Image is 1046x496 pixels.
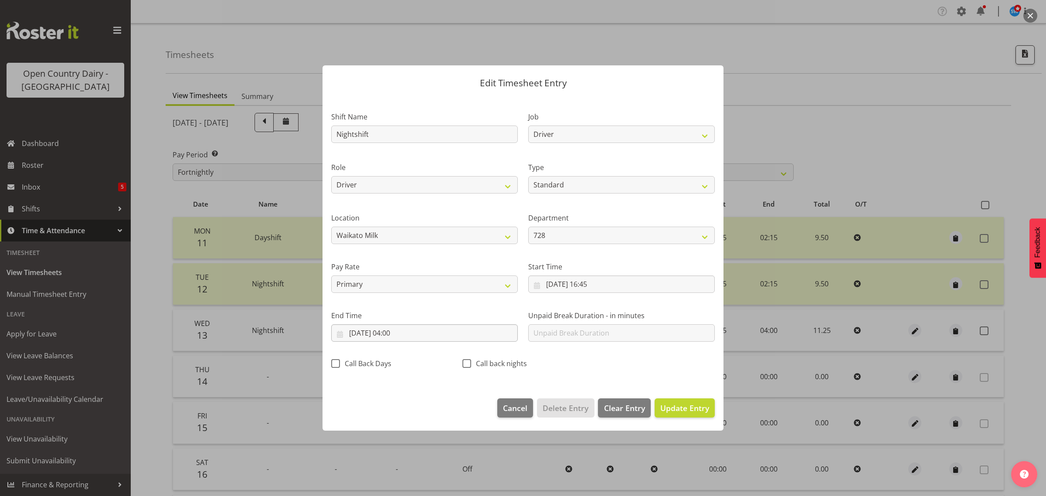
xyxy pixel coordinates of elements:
span: Cancel [503,402,527,414]
input: Click to select... [331,324,518,342]
button: Cancel [497,398,533,418]
input: Click to select... [528,275,715,293]
label: End Time [331,310,518,321]
label: Unpaid Break Duration - in minutes [528,310,715,321]
span: Feedback [1034,227,1042,258]
span: Call Back Days [340,359,391,368]
input: Shift Name [331,126,518,143]
span: Call back nights [471,359,527,368]
label: Location [331,213,518,223]
span: Clear Entry [604,402,645,414]
button: Update Entry [655,398,715,418]
button: Clear Entry [598,398,650,418]
label: Job [528,112,715,122]
label: Role [331,162,518,173]
button: Delete Entry [537,398,594,418]
label: Start Time [528,262,715,272]
span: Update Entry [660,403,709,413]
input: Unpaid Break Duration [528,324,715,342]
img: help-xxl-2.png [1020,470,1029,479]
p: Edit Timesheet Entry [331,78,715,88]
button: Feedback - Show survey [1029,218,1046,278]
label: Pay Rate [331,262,518,272]
label: Shift Name [331,112,518,122]
label: Type [528,162,715,173]
label: Department [528,213,715,223]
span: Delete Entry [543,402,588,414]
